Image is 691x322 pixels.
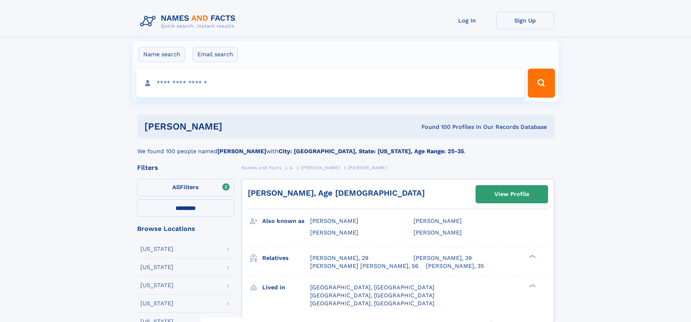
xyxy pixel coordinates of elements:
a: G [289,163,293,172]
label: Filters [137,179,234,196]
h3: Also known as [262,215,310,227]
h3: Lived in [262,281,310,294]
h3: Relatives [262,252,310,264]
label: Name search [139,47,185,62]
span: All [172,184,180,191]
span: [GEOGRAPHIC_DATA], [GEOGRAPHIC_DATA] [310,292,435,299]
a: [PERSON_NAME], Age [DEMOGRAPHIC_DATA] [248,188,425,197]
a: [PERSON_NAME], 29 [310,254,369,262]
div: Filters [137,164,234,171]
div: Browse Locations [137,225,234,232]
div: We found 100 people named with . [137,138,554,156]
span: [PERSON_NAME] [310,217,358,224]
span: [PERSON_NAME] [301,165,340,170]
label: Email search [193,47,238,62]
div: [US_STATE] [140,264,173,270]
input: search input [136,69,525,98]
span: [PERSON_NAME] [348,165,387,170]
a: Log In [438,12,496,29]
a: Sign Up [496,12,554,29]
span: [PERSON_NAME] [414,217,462,224]
a: [PERSON_NAME], 39 [414,254,472,262]
span: G [289,165,293,170]
span: [GEOGRAPHIC_DATA], [GEOGRAPHIC_DATA] [310,300,435,307]
a: View Profile [476,186,548,203]
span: [PERSON_NAME] [310,229,358,236]
div: ❯ [527,254,536,258]
a: [PERSON_NAME] [301,163,340,172]
a: [PERSON_NAME] [PERSON_NAME], 56 [310,262,419,270]
div: ❯ [527,283,536,288]
div: Found 100 Profiles In Our Records Database [322,123,547,131]
div: [US_STATE] [140,301,173,306]
a: Names and Facts [242,163,281,172]
img: Logo Names and Facts [137,12,242,31]
div: [US_STATE] [140,282,173,288]
span: [PERSON_NAME] [414,229,462,236]
b: [PERSON_NAME] [217,148,266,155]
h1: [PERSON_NAME] [144,122,322,131]
div: [US_STATE] [140,246,173,252]
a: [PERSON_NAME], 35 [426,262,484,270]
button: Search Button [528,69,555,98]
span: [GEOGRAPHIC_DATA], [GEOGRAPHIC_DATA] [310,284,435,291]
b: City: [GEOGRAPHIC_DATA], State: [US_STATE], Age Range: 25-35 [279,148,464,155]
div: View Profile [494,186,529,203]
